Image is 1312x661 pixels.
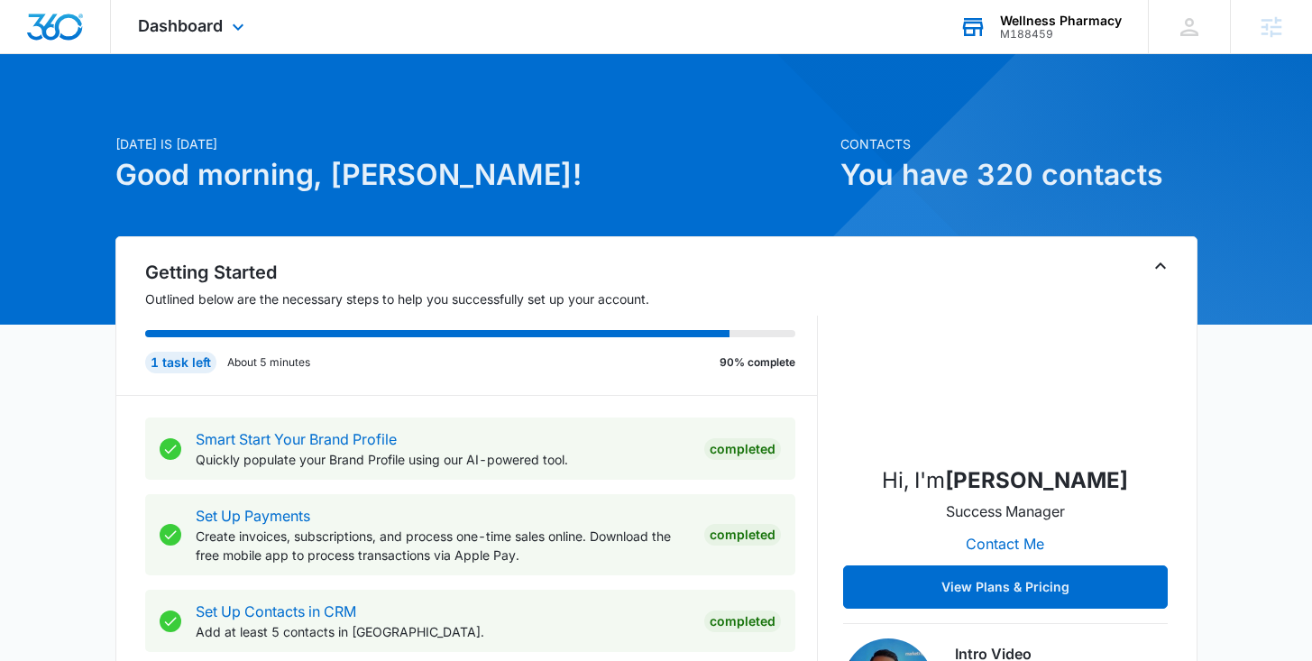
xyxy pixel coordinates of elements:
[196,507,310,525] a: Set Up Payments
[840,153,1197,197] h1: You have 320 contacts
[227,354,310,371] p: About 5 minutes
[196,527,690,565] p: Create invoices, subscriptions, and process one-time sales online. Download the free mobile app t...
[115,134,830,153] p: [DATE] is [DATE]
[115,153,830,197] h1: Good morning, [PERSON_NAME]!
[840,134,1197,153] p: Contacts
[145,352,216,373] div: 1 task left
[179,105,194,119] img: tab_keywords_by_traffic_grey.svg
[1000,28,1122,41] div: account id
[138,16,223,35] span: Dashboard
[1000,14,1122,28] div: account name
[704,524,781,546] div: Completed
[196,430,397,448] a: Smart Start Your Brand Profile
[196,622,690,641] p: Add at least 5 contacts in [GEOGRAPHIC_DATA].
[915,270,1096,450] img: Alyssa Bauer
[49,105,63,119] img: tab_domain_overview_orange.svg
[145,259,818,286] h2: Getting Started
[69,106,161,118] div: Domain Overview
[47,47,198,61] div: Domain: [DOMAIN_NAME]
[1150,255,1171,277] button: Toggle Collapse
[145,289,818,308] p: Outlined below are the necessary steps to help you successfully set up your account.
[29,29,43,43] img: logo_orange.svg
[720,354,795,371] p: 90% complete
[704,611,781,632] div: Completed
[50,29,88,43] div: v 4.0.25
[196,602,356,620] a: Set Up Contacts in CRM
[948,522,1062,565] button: Contact Me
[196,450,690,469] p: Quickly populate your Brand Profile using our AI-powered tool.
[843,565,1168,609] button: View Plans & Pricing
[882,464,1128,497] p: Hi, I'm
[199,106,304,118] div: Keywords by Traffic
[945,467,1128,493] strong: [PERSON_NAME]
[29,47,43,61] img: website_grey.svg
[946,500,1065,522] p: Success Manager
[704,438,781,460] div: Completed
